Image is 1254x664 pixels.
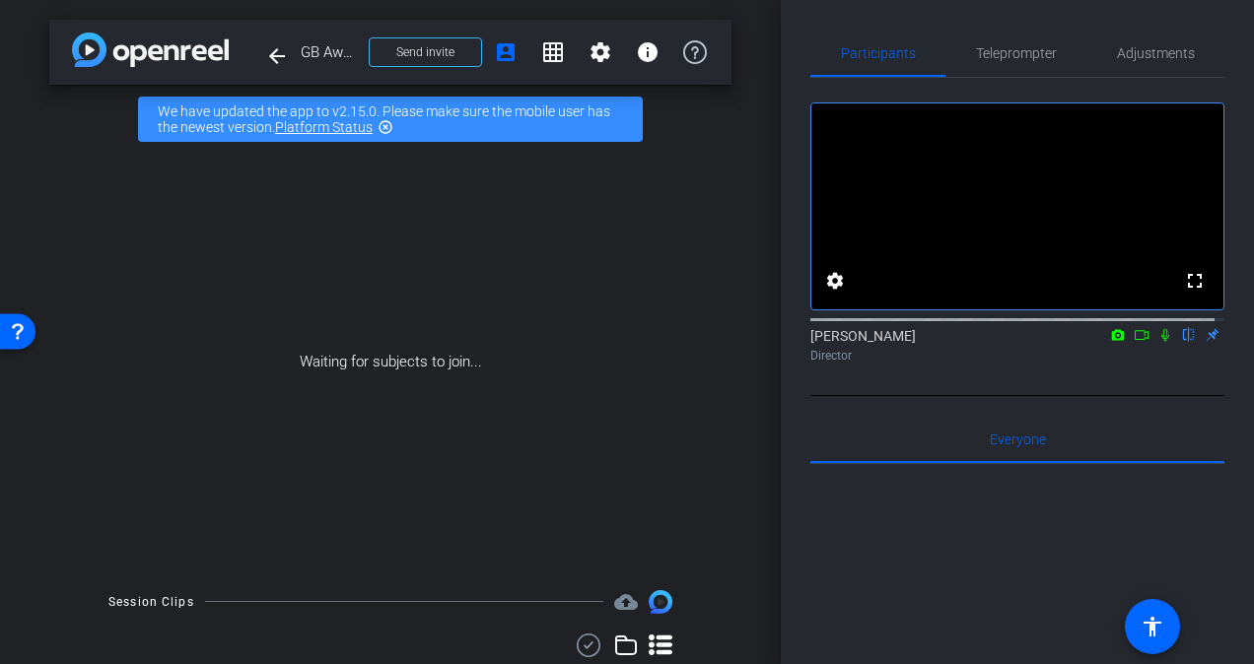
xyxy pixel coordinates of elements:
[494,40,518,64] mat-icon: account_box
[541,40,565,64] mat-icon: grid_on
[1141,615,1164,638] mat-icon: accessibility
[108,592,194,612] div: Session Clips
[810,326,1224,365] div: [PERSON_NAME]
[649,590,672,614] img: Session clips
[614,590,638,614] span: Destinations for your clips
[990,432,1046,446] span: Everyone
[301,33,357,72] span: GB Awards video
[614,590,638,614] mat-icon: cloud_upload
[976,46,1057,60] span: Teleprompter
[72,33,229,67] img: app-logo
[841,46,916,60] span: Participants
[265,44,289,68] mat-icon: arrow_back
[378,119,393,135] mat-icon: highlight_off
[589,40,612,64] mat-icon: settings
[49,154,731,570] div: Waiting for subjects to join...
[396,44,454,60] span: Send invite
[1183,269,1207,293] mat-icon: fullscreen
[138,97,643,142] div: We have updated the app to v2.15.0. Please make sure the mobile user has the newest version.
[369,37,482,67] button: Send invite
[1177,325,1201,343] mat-icon: flip
[823,269,847,293] mat-icon: settings
[636,40,660,64] mat-icon: info
[810,347,1224,365] div: Director
[1117,46,1195,60] span: Adjustments
[275,119,373,135] a: Platform Status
